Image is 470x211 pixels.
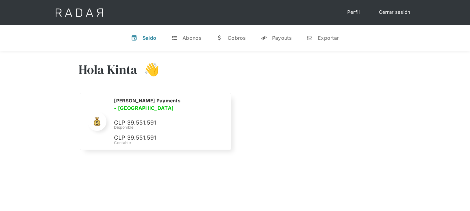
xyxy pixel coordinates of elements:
[114,104,173,112] h3: • [GEOGRAPHIC_DATA]
[137,62,159,77] h3: 👋
[171,35,178,41] div: t
[79,62,137,77] h3: Hola Kinta
[216,35,223,41] div: w
[114,118,208,127] p: CLP 39.551.591
[228,35,246,41] div: Cobros
[131,35,137,41] div: v
[114,133,208,142] p: CLP 39.551.591
[142,35,157,41] div: Saldo
[341,6,366,18] a: Perfil
[114,98,180,104] h2: [PERSON_NAME] Payments
[307,35,313,41] div: n
[114,125,223,130] div: Disponible
[114,140,223,146] div: Contable
[261,35,267,41] div: y
[373,6,417,18] a: Cerrar sesión
[183,35,201,41] div: Abonos
[318,35,339,41] div: Exportar
[272,35,292,41] div: Payouts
